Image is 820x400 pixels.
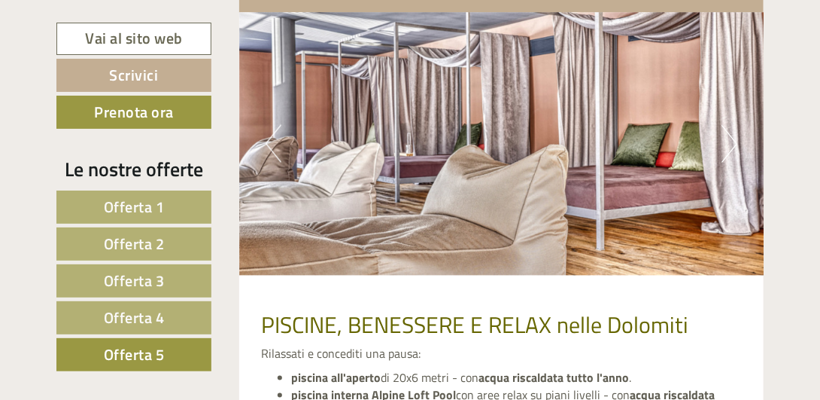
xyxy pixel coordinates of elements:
p: Rilassati e concediti una pausa: [262,346,742,363]
strong: acqua riscaldata tutto l'anno [479,369,630,387]
button: Next [721,125,737,163]
small: 17:48 [23,73,217,84]
a: Vai al sito web [56,23,211,55]
div: [GEOGRAPHIC_DATA] [23,44,217,56]
strong: piscina all'aperto [292,369,381,387]
a: Prenota ora [56,96,211,129]
div: Le nostre offerte [56,155,211,183]
span: Offerta 4 [104,306,165,329]
div: [DATE] [214,11,266,37]
span: Offerta 2 [104,232,165,255]
li: di 20x6 metri - con . [292,370,742,387]
div: Buon giorno, come possiamo aiutarla? [11,41,224,87]
button: Previous [266,125,281,163]
span: PISCINE, BENESSERE E RELAX nelle Dolomiti [262,308,689,343]
span: Offerta 1 [104,195,165,218]
span: Offerta 3 [104,269,165,292]
span: Offerta 5 [104,343,165,366]
a: Scrivici [56,59,211,92]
